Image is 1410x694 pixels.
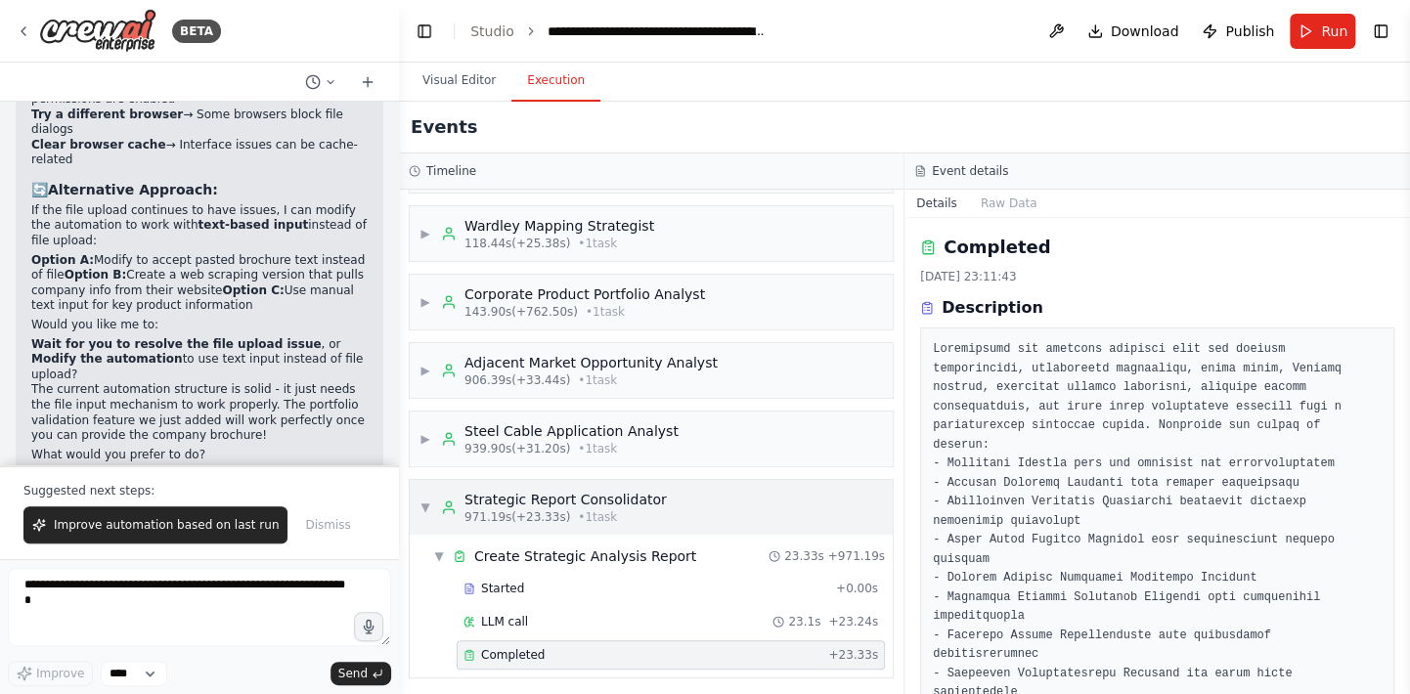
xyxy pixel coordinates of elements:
[474,546,696,566] div: Create Strategic Analysis Report
[784,548,824,564] span: 23.33s
[836,581,878,596] span: + 0.00s
[464,509,570,525] span: 971.19s (+23.33s)
[36,666,84,681] span: Improve
[23,483,375,499] p: Suggested next steps:
[511,61,600,102] button: Execution
[828,647,878,663] span: + 23.33s
[222,283,284,297] strong: Option C:
[1367,18,1394,45] button: Show right sidebar
[586,304,625,320] span: • 1 task
[39,9,156,53] img: Logo
[31,138,165,152] strong: Clear browser cache
[31,108,368,138] li: → Some browsers block file dialogs
[481,581,524,596] span: Started
[297,70,344,94] button: Switch to previous chat
[942,296,1042,320] h3: Description
[426,163,476,179] h3: Timeline
[8,661,93,686] button: Improve
[31,448,368,463] p: What would you prefer to do?
[464,304,578,320] span: 143.90s (+762.50s)
[920,269,1394,284] div: [DATE] 23:11:43
[31,108,183,121] strong: Try a different browser
[464,421,679,441] div: Steel Cable Application Analyst
[352,70,383,94] button: Start a new chat
[464,236,570,251] span: 118.44s (+25.38s)
[295,506,360,543] button: Dismiss
[330,662,391,685] button: Send
[578,441,617,456] span: • 1 task
[1080,14,1187,49] button: Download
[338,666,368,681] span: Send
[433,548,445,564] span: ▼
[1225,22,1274,41] span: Publish
[481,614,528,629] span: LLM call
[464,353,718,372] div: Adjacent Market Opportunity Analyst
[944,234,1050,261] h2: Completed
[31,318,368,333] p: Would you like me to:
[464,441,570,456] span: 939.90s (+31.20s)
[578,236,617,251] span: • 1 task
[481,647,545,663] span: Completed
[23,506,287,543] button: Improve automation based on last run
[411,18,438,45] button: Hide left sidebar
[419,363,431,378] span: ▶
[48,182,218,197] strong: Alternative Approach:
[31,138,368,168] li: → Interface issues can be cache-related
[407,61,511,102] button: Visual Editor
[31,352,368,382] li: to use text input instead of file upload?
[464,216,654,236] div: Wardley Mapping Strategist
[464,372,570,388] span: 906.39s (+33.44s)
[65,268,127,282] strong: Option B:
[31,203,368,249] p: If the file upload continues to have issues, I can modify the automation to work with instead of ...
[419,294,431,310] span: ▶
[1321,22,1347,41] span: Run
[464,284,705,304] div: Corporate Product Portfolio Analyst
[419,499,431,515] span: ▼
[411,113,477,141] h2: Events
[788,614,820,629] span: 23.1s
[828,548,885,564] span: + 971.19s
[31,382,368,443] p: The current automation structure is solid - it just needs the file input mechanism to work proper...
[470,22,768,41] nav: breadcrumb
[305,517,350,533] span: Dismiss
[31,352,183,366] strong: Modify the automation
[932,163,1008,179] h3: Event details
[198,218,309,232] strong: text-based input
[470,23,514,39] a: Studio
[31,337,322,351] strong: Wait for you to resolve the file upload issue
[904,190,969,217] button: Details
[1290,14,1355,49] button: Run
[578,372,617,388] span: • 1 task
[54,517,279,533] span: Improve automation based on last run
[1194,14,1282,49] button: Publish
[969,190,1049,217] button: Raw Data
[31,180,368,199] h3: 🔄
[464,490,667,509] div: Strategic Report Consolidator
[578,509,617,525] span: • 1 task
[1111,22,1179,41] span: Download
[419,431,431,447] span: ▶
[31,253,94,267] strong: Option A:
[354,612,383,641] button: Click to speak your automation idea
[828,614,878,629] span: + 23.24s
[31,253,368,314] p: Modify to accept pasted brochure text instead of file Create a web scraping version that pulls co...
[31,337,368,353] li: , or
[172,20,221,43] div: BETA
[419,226,431,241] span: ▶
